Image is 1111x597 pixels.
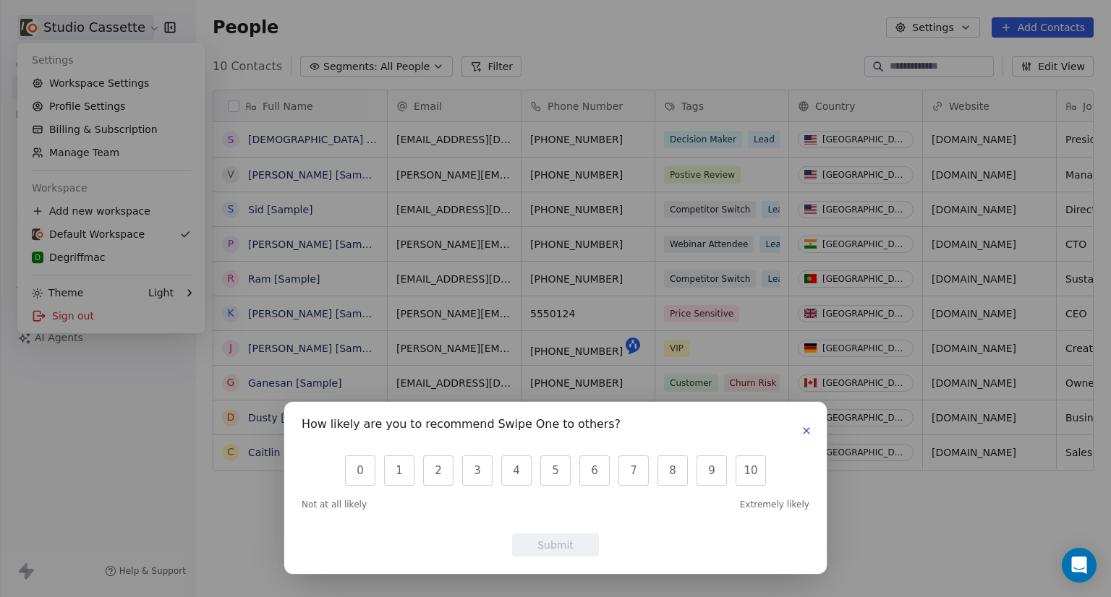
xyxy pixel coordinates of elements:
[618,455,649,486] button: 7
[736,455,766,486] button: 10
[501,455,532,486] button: 4
[512,533,599,557] button: Submit
[540,455,571,486] button: 5
[302,499,367,510] span: Not at all likely
[384,455,414,486] button: 1
[345,455,375,486] button: 0
[579,455,610,486] button: 6
[657,455,688,486] button: 8
[697,455,727,486] button: 9
[462,455,493,486] button: 3
[302,419,621,434] h1: How likely are you to recommend Swipe One to others?
[423,455,454,486] button: 2
[740,499,809,510] span: Extremely likely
